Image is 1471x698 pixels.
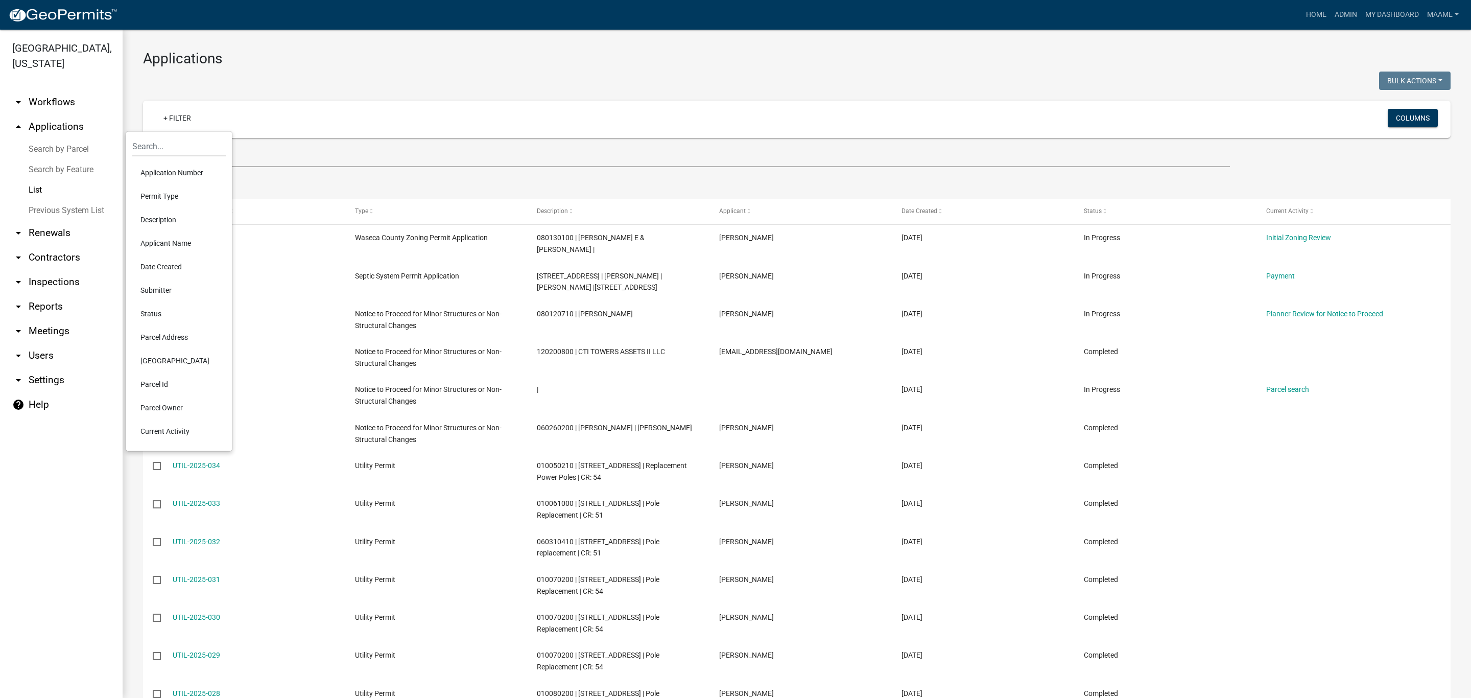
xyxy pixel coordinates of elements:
[12,325,25,337] i: arrow_drop_down
[1423,5,1463,25] a: Maame
[537,347,665,356] span: 120200800 | CTI TOWERS ASSETS II LLC
[901,310,922,318] span: 10/09/2025
[355,538,395,546] span: Utility Permit
[155,109,199,127] a: + Filter
[1266,207,1309,215] span: Current Activity
[1379,72,1451,90] button: Bulk Actions
[12,300,25,313] i: arrow_drop_down
[12,374,25,386] i: arrow_drop_down
[537,538,659,557] span: 060310410 | 53 380TH AVE | Pole replacement | CR: 51
[132,325,226,349] li: Parcel Address
[355,651,395,659] span: Utility Permit
[901,461,922,470] span: 10/07/2025
[537,499,659,519] span: 010061000 | 37790 CO LINE RD W | Pole Replacement | CR: 51
[355,689,395,697] span: Utility Permit
[1084,272,1120,280] span: In Progress
[143,146,1230,167] input: Search for applications
[12,350,25,362] i: arrow_drop_down
[892,199,1074,224] datatable-header-cell: Date Created
[719,207,746,215] span: Applicant
[719,499,774,507] span: Deborah A. Grosko
[1084,385,1120,393] span: In Progress
[709,199,892,224] datatable-header-cell: Applicant
[901,651,922,659] span: 10/07/2025
[1388,109,1438,127] button: Columns
[355,499,395,507] span: Utility Permit
[1361,5,1423,25] a: My Dashboard
[1084,689,1118,697] span: Completed
[1084,424,1118,432] span: Completed
[901,499,922,507] span: 10/07/2025
[719,310,774,318] span: JAMES PIEPHO
[132,278,226,302] li: Submitter
[132,349,226,373] li: [GEOGRAPHIC_DATA]
[12,276,25,288] i: arrow_drop_down
[173,461,220,470] a: UTIL-2025-034
[12,399,25,411] i: help
[1302,5,1331,25] a: Home
[132,184,226,208] li: Permit Type
[537,461,687,481] span: 010050210 | 1711 370TH AVE | Replacement Power Poles | CR: 54
[355,424,502,444] span: Notice to Proceed for Minor Structures or Non-Structural Changes
[527,199,709,224] datatable-header-cell: Description
[537,310,633,318] span: 080120710 | ERIC HAMER
[355,461,395,470] span: Utility Permit
[12,227,25,239] i: arrow_drop_down
[537,575,659,595] span: 010070200 | 36823 10TH ST | Pole Replacement | CR: 54
[132,231,226,255] li: Applicant Name
[901,538,922,546] span: 10/07/2025
[719,651,774,659] span: Deborah A. Grosko
[1084,575,1118,584] span: Completed
[901,272,922,280] span: 10/10/2025
[355,613,395,621] span: Utility Permit
[132,420,226,443] li: Current Activity
[132,373,226,396] li: Parcel Id
[355,385,502,405] span: Notice to Proceed for Minor Structures or Non-Structural Changes
[901,424,922,432] span: 10/07/2025
[173,538,220,546] a: UTIL-2025-032
[719,424,774,432] span: Brandis Danberry
[537,424,692,432] span: 060260200 | SHAWN M DANBERRY | BRANDIS K DANBERRY
[143,50,1451,67] h3: Applications
[537,613,659,633] span: 010070200 | 36823 10TH ST | Pole Replacement | CR: 54
[132,161,226,184] li: Application Number
[173,499,220,507] a: UTIL-2025-033
[1084,613,1118,621] span: Completed
[1084,310,1120,318] span: In Progress
[719,575,774,584] span: Deborah A. Grosko
[719,234,774,242] span: Dawn
[1256,199,1439,224] datatable-header-cell: Current Activity
[719,272,774,280] span: Brittany Dwyer
[355,272,459,280] span: Septic System Permit Application
[132,208,226,231] li: Description
[355,207,368,215] span: Type
[901,613,922,621] span: 10/07/2025
[719,461,774,470] span: Deborah A. Grosko
[1331,5,1361,25] a: Admin
[1084,538,1118,546] span: Completed
[719,538,774,546] span: Deborah A. Grosko
[132,255,226,278] li: Date Created
[1084,499,1118,507] span: Completed
[1266,234,1331,242] a: Initial Zoning Review
[345,199,527,224] datatable-header-cell: Type
[537,385,538,393] span: |
[1074,199,1256,224] datatable-header-cell: Status
[173,575,220,584] a: UTIL-2025-031
[537,234,645,253] span: 080130100 | BARRIE E & DAWN M PETERSON |
[355,310,502,330] span: Notice to Proceed for Minor Structures or Non-Structural Changes
[132,396,226,420] li: Parcel Owner
[901,689,922,697] span: 10/07/2025
[1266,385,1309,393] a: Parcel search
[1084,234,1120,242] span: In Progress
[537,272,662,292] span: 12539 336TH AVE | BRITTANY A DWYER | ALEC J DWYER |12539 336TH AVE
[355,575,395,584] span: Utility Permit
[901,385,922,393] span: 10/08/2025
[719,689,774,697] span: Deborah A. Grosko
[173,613,220,621] a: UTIL-2025-030
[1266,272,1295,280] a: Payment
[719,347,833,356] span: aadelman@smj-llc.com
[1084,461,1118,470] span: Completed
[901,347,922,356] span: 10/08/2025
[132,136,226,157] input: Search...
